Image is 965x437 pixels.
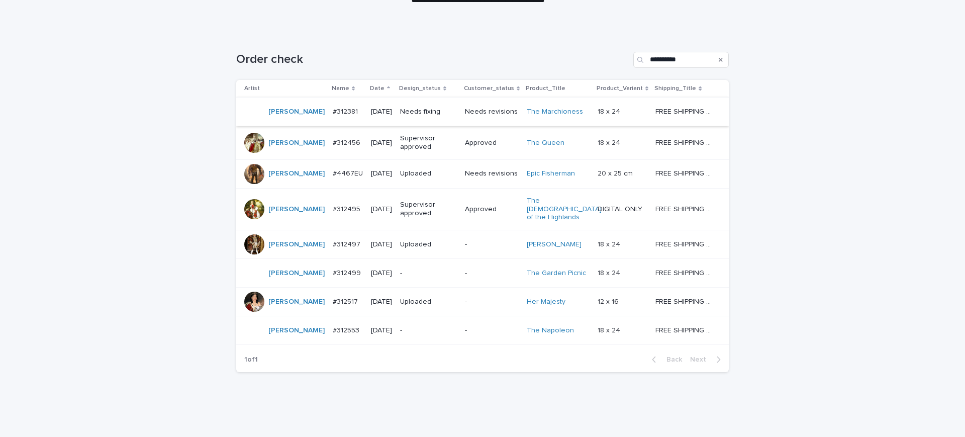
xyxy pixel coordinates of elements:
p: FREE SHIPPING - preview in 1-2 business days, after your approval delivery will take 5-10 b.d. [655,267,715,278]
p: Product_Title [526,83,565,94]
p: Approved [465,139,519,147]
p: Customer_status [464,83,514,94]
a: [PERSON_NAME] [527,240,582,249]
a: Her Majesty [527,298,565,306]
a: [PERSON_NAME] [268,269,325,278]
p: - [400,269,457,278]
p: Uploaded [400,298,457,306]
p: 18 x 24 [598,238,622,249]
tr: [PERSON_NAME] #312381#312381 [DATE]Needs fixingNeeds revisionsThe Marchioness 18 x 2418 x 24 FREE... [236,98,729,126]
a: The [DEMOGRAPHIC_DATA] of the Highlands [527,197,602,222]
a: Epic Fisherman [527,169,575,178]
p: Uploaded [400,240,457,249]
a: [PERSON_NAME] [268,326,325,335]
a: [PERSON_NAME] [268,240,325,249]
p: - [465,269,519,278]
p: Needs revisions [465,169,519,178]
p: [DATE] [371,169,392,178]
p: 20 x 25 cm [598,167,635,178]
p: #312495 [333,203,362,214]
p: 1 of 1 [236,347,266,372]
a: [PERSON_NAME] [268,205,325,214]
a: The Napoleon [527,326,574,335]
p: Needs fixing [400,108,457,116]
a: [PERSON_NAME] [268,169,325,178]
tr: [PERSON_NAME] #312497#312497 [DATE]Uploaded-[PERSON_NAME] 18 x 2418 x 24 FREE SHIPPING - preview ... [236,230,729,259]
p: Supervisor approved [400,134,457,151]
p: - [400,326,457,335]
input: Search [633,52,729,68]
p: FREE SHIPPING - preview in 1-2 business days, after your approval delivery will take 5-10 b.d. [655,137,715,147]
p: FREE SHIPPING - preview in 1-2 business days, after your approval delivery will take 5-10 b.d. [655,324,715,335]
a: The Marchioness [527,108,583,116]
tr: [PERSON_NAME] #312495#312495 [DATE]Supervisor approvedApprovedThe [DEMOGRAPHIC_DATA] of the Highl... [236,188,729,230]
p: FREE SHIPPING - preview in 1-2 business days, after your approval delivery will take 5-10 b.d. [655,296,715,306]
a: The Queen [527,139,564,147]
p: FREE SHIPPING - preview in 1-2 business days, after your approval delivery will take 6-10 busines... [655,167,715,178]
p: #312499 [333,267,363,278]
span: Back [660,356,682,363]
tr: [PERSON_NAME] #4467EU#4467EU [DATE]UploadedNeeds revisionsEpic Fisherman 20 x 25 cm20 x 25 cm FRE... [236,159,729,188]
tr: [PERSON_NAME] #312553#312553 [DATE]--The Napoleon 18 x 2418 x 24 FREE SHIPPING - preview in 1-2 b... [236,316,729,345]
a: The Garden Picnic [527,269,586,278]
p: - [465,326,519,335]
tr: [PERSON_NAME] #312517#312517 [DATE]Uploaded-Her Majesty 12 x 1612 x 16 FREE SHIPPING - preview in... [236,288,729,316]
p: #312497 [333,238,362,249]
p: #312456 [333,137,362,147]
p: - [465,240,519,249]
p: [DATE] [371,139,392,147]
p: [DATE] [371,326,392,335]
p: Artist [244,83,260,94]
p: Uploaded [400,169,457,178]
p: [DATE] [371,240,392,249]
p: FREE SHIPPING - preview in 1-2 business days, after your approval delivery will take 5-10 b.d. [655,238,715,249]
p: #312553 [333,324,361,335]
p: Needs revisions [465,108,519,116]
p: Approved [465,205,519,214]
span: Next [690,356,712,363]
a: [PERSON_NAME] [268,139,325,147]
p: FREE SHIPPING - preview in 1-2 business days, after your approval delivery will take 5-10 b.d. [655,203,715,214]
p: #4467EU [333,167,365,178]
a: [PERSON_NAME] [268,298,325,306]
button: Back [644,355,686,364]
p: #312517 [333,296,360,306]
p: FREE SHIPPING - preview in 1-2 business days, after your approval delivery will take 5-10 b.d. [655,106,715,116]
p: [DATE] [371,298,392,306]
p: [DATE] [371,205,392,214]
p: 18 x 24 [598,106,622,116]
button: Next [686,355,729,364]
p: Shipping_Title [654,83,696,94]
p: [DATE] [371,269,392,278]
p: Supervisor approved [400,201,457,218]
p: 18 x 24 [598,267,622,278]
p: DIGITAL ONLY [598,203,644,214]
tr: [PERSON_NAME] #312456#312456 [DATE]Supervisor approvedApprovedThe Queen 18 x 2418 x 24 FREE SHIPP... [236,126,729,160]
h1: Order check [236,52,629,67]
p: Product_Variant [597,83,643,94]
p: [DATE] [371,108,392,116]
p: - [465,298,519,306]
p: Name [332,83,349,94]
p: Date [370,83,384,94]
p: #312381 [333,106,360,116]
p: 18 x 24 [598,324,622,335]
p: 18 x 24 [598,137,622,147]
a: [PERSON_NAME] [268,108,325,116]
tr: [PERSON_NAME] #312499#312499 [DATE]--The Garden Picnic 18 x 2418 x 24 FREE SHIPPING - preview in ... [236,259,729,288]
p: Design_status [399,83,441,94]
p: 12 x 16 [598,296,621,306]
